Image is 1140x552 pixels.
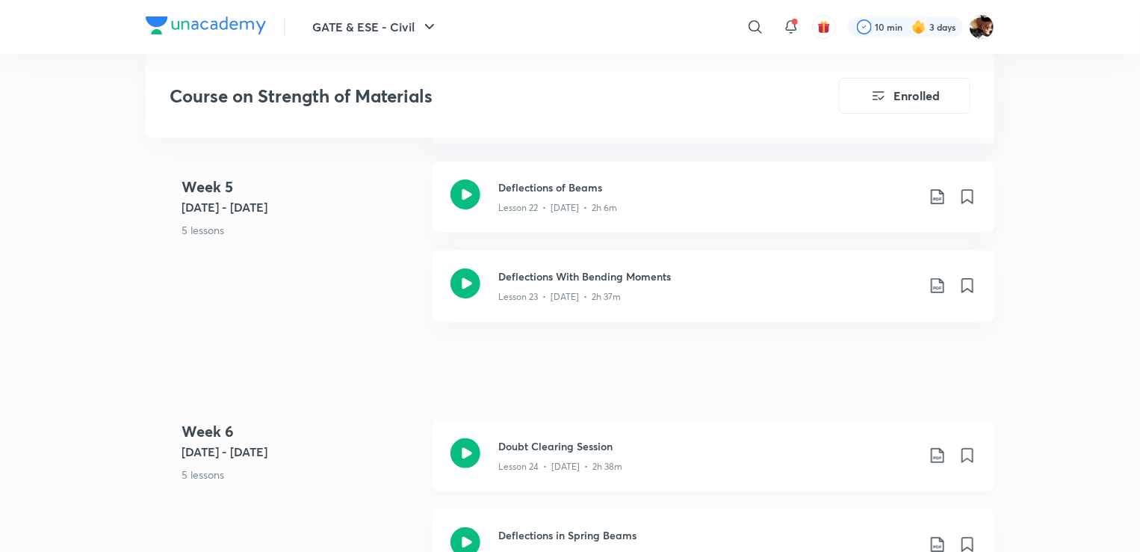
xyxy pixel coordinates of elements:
a: Deflections of BeamsLesson 22 • [DATE] • 2h 6m [433,162,994,251]
img: Company Logo [146,16,266,34]
h3: Deflections in Spring Beams [498,527,917,543]
img: Shatasree das [969,14,994,40]
img: streak [911,19,926,34]
h5: [DATE] - [DATE] [182,198,421,216]
h3: Deflections With Bending Moments [498,269,917,284]
h4: Week 5 [182,176,421,198]
p: Lesson 22 • [DATE] • 2h 6m [498,201,617,215]
p: Lesson 24 • [DATE] • 2h 38m [498,460,622,473]
a: Company Logo [146,16,266,38]
p: Lesson 23 • [DATE] • 2h 37m [498,290,621,304]
h3: Deflections of Beams [498,180,917,195]
button: Enrolled [839,78,970,114]
h4: Week 6 [182,420,421,443]
p: 5 lessons [182,467,421,482]
img: avatar [817,20,831,34]
img: check rounded [857,19,872,34]
button: GATE & ESE - Civil [303,12,447,42]
button: avatar [812,15,836,39]
h3: Course on Strength of Materials [170,85,755,107]
a: Doubt Clearing SessionLesson 24 • [DATE] • 2h 38m [433,420,994,509]
h3: Doubt Clearing Session [498,438,917,454]
h5: [DATE] - [DATE] [182,443,421,461]
a: Deflections With Bending MomentsLesson 23 • [DATE] • 2h 37m [433,251,994,340]
p: 5 lessons [182,222,421,238]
